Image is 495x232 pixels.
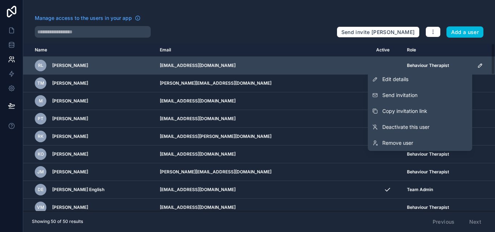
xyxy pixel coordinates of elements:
[368,71,472,87] a: Edit details
[52,116,88,122] span: [PERSON_NAME]
[407,187,433,193] span: Team Admin
[37,204,44,210] span: VM
[155,43,372,57] th: Email
[382,76,408,83] span: Edit details
[52,80,88,86] span: [PERSON_NAME]
[32,219,83,224] span: Showing 50 of 50 results
[52,63,88,68] span: [PERSON_NAME]
[23,43,155,57] th: Name
[155,110,372,128] td: [EMAIL_ADDRESS][DOMAIN_NAME]
[382,92,417,99] span: Send invitation
[155,199,372,216] td: [EMAIL_ADDRESS][DOMAIN_NAME]
[23,43,495,211] div: scrollable content
[368,119,472,135] a: Deactivate this user
[35,14,141,22] a: Manage access to the users in your app
[403,43,473,57] th: Role
[52,204,88,210] span: [PERSON_NAME]
[368,103,472,119] button: Copy invitation link
[35,14,132,22] span: Manage access to the users in your app
[37,80,44,86] span: TM
[155,92,372,110] td: [EMAIL_ADDRESS][DOMAIN_NAME]
[407,204,449,210] span: Behaviour Therapist
[38,63,43,68] span: RL
[39,98,43,104] span: M
[407,169,449,175] span: Behaviour Therapist
[38,187,43,193] span: DE
[38,134,43,139] span: RK
[337,26,420,38] button: Send invite [PERSON_NAME]
[155,145,372,163] td: [EMAIL_ADDRESS][DOMAIN_NAME]
[52,187,104,193] span: [PERSON_NAME] English
[368,135,472,151] a: Remove user
[382,107,427,115] span: Copy invitation link
[38,151,44,157] span: KO
[407,151,449,157] span: Behaviour Therapist
[446,26,484,38] button: Add a user
[155,57,372,75] td: [EMAIL_ADDRESS][DOMAIN_NAME]
[407,63,449,68] span: Behaviour Therapist
[52,151,88,157] span: [PERSON_NAME]
[52,134,88,139] span: [PERSON_NAME]
[155,181,372,199] td: [EMAIL_ADDRESS][DOMAIN_NAME]
[382,139,413,147] span: Remove user
[37,169,44,175] span: JM
[38,116,43,122] span: PT
[155,163,372,181] td: [PERSON_NAME][EMAIL_ADDRESS][DOMAIN_NAME]
[155,128,372,145] td: [EMAIL_ADDRESS][PERSON_NAME][DOMAIN_NAME]
[155,75,372,92] td: [PERSON_NAME][EMAIL_ADDRESS][DOMAIN_NAME]
[52,169,88,175] span: [PERSON_NAME]
[372,43,403,57] th: Active
[52,98,88,104] span: [PERSON_NAME]
[382,123,429,131] span: Deactivate this user
[368,87,472,103] button: Send invitation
